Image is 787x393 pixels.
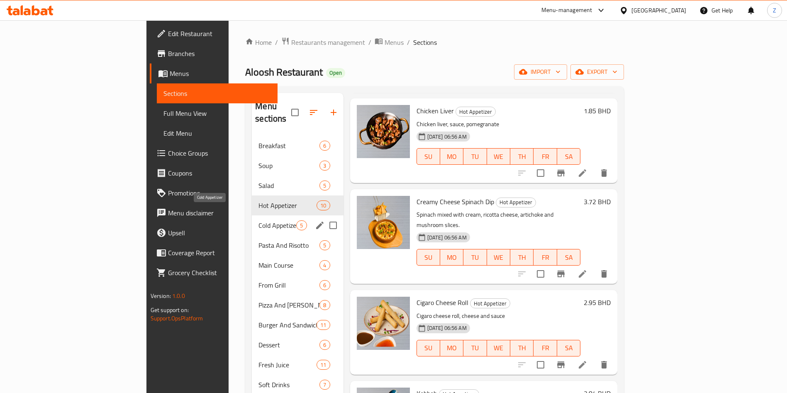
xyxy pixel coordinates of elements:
[534,340,557,356] button: FR
[490,151,507,163] span: WE
[317,361,329,369] span: 11
[296,220,307,230] div: items
[532,164,549,182] span: Select to update
[172,290,185,301] span: 1.0.0
[440,148,463,165] button: MO
[258,320,317,330] div: Burger And Sandwich
[557,249,580,266] button: SA
[320,162,329,170] span: 3
[551,264,571,284] button: Branch-specific-item
[163,108,271,118] span: Full Menu View
[510,148,534,165] button: TH
[514,64,567,80] button: import
[150,243,278,263] a: Coverage Report
[252,176,343,195] div: Salad5
[258,300,319,310] div: Pizza And Mnoushita
[168,208,271,218] span: Menu disclaimer
[151,290,171,301] span: Version:
[521,67,560,77] span: import
[319,340,330,350] div: items
[151,313,203,324] a: Support.OpsPlatform
[375,37,404,48] a: Menus
[258,360,317,370] span: Fresh Juice
[532,356,549,373] span: Select to update
[560,251,577,264] span: SA
[326,69,345,76] span: Open
[252,335,343,355] div: Dessert6
[245,37,624,48] nav: breadcrumb
[150,63,278,83] a: Menus
[168,49,271,59] span: Branches
[314,219,326,232] button: edit
[258,340,319,350] span: Dessert
[496,198,536,207] div: Hot Appetizer
[320,242,329,249] span: 5
[560,342,577,354] span: SA
[417,210,581,230] p: Spinach mixed with cream, ricotta cheese, artichoke and mushroom slices.
[417,195,494,208] span: Creamy Cheese Spinach Dip
[320,381,329,389] span: 7
[168,268,271,278] span: Grocery Checklist
[258,380,319,390] span: Soft Drinks
[584,105,611,117] h6: 1.85 BHD
[317,202,329,210] span: 10
[443,251,460,264] span: MO
[320,281,329,289] span: 6
[252,295,343,315] div: Pizza And [PERSON_NAME]8
[470,299,510,308] span: Hot Appetizer
[510,249,534,266] button: TH
[304,103,324,122] span: Sort sections
[157,123,278,143] a: Edit Menu
[252,255,343,275] div: Main Course4
[168,148,271,158] span: Choice Groups
[551,163,571,183] button: Branch-specific-item
[297,222,306,229] span: 5
[319,280,330,290] div: items
[487,148,510,165] button: WE
[168,248,271,258] span: Coverage Report
[319,300,330,310] div: items
[467,251,483,264] span: TU
[413,37,437,47] span: Sections
[151,305,189,315] span: Get support on:
[286,104,304,121] span: Select all sections
[150,183,278,203] a: Promotions
[570,64,624,80] button: export
[317,321,329,329] span: 11
[537,151,553,163] span: FR
[417,119,581,129] p: Chicken liver, sauce, pomegranate
[577,269,587,279] a: Edit menu item
[420,251,437,264] span: SU
[258,280,319,290] div: From Grill
[245,63,323,81] span: Aloosh Restaurant
[443,151,460,163] span: MO
[319,260,330,270] div: items
[594,163,614,183] button: delete
[281,37,365,48] a: Restaurants management
[631,6,686,15] div: [GEOGRAPHIC_DATA]
[456,107,495,117] span: Hot Appetizer
[440,340,463,356] button: MO
[467,151,483,163] span: TU
[443,342,460,354] span: MO
[320,142,329,150] span: 6
[594,355,614,375] button: delete
[463,340,487,356] button: TU
[150,203,278,223] a: Menu disclaimer
[584,297,611,308] h6: 2.95 BHD
[320,301,329,309] span: 8
[417,296,468,309] span: Cigaro Cheese Roll
[157,103,278,123] a: Full Menu View
[407,37,410,47] li: /
[258,220,296,230] span: Cold Appetizer
[320,182,329,190] span: 5
[417,105,454,117] span: Chicken Liver
[514,151,530,163] span: TH
[317,360,330,370] div: items
[420,342,437,354] span: SU
[557,148,580,165] button: SA
[168,29,271,39] span: Edit Restaurant
[258,181,319,190] div: Salad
